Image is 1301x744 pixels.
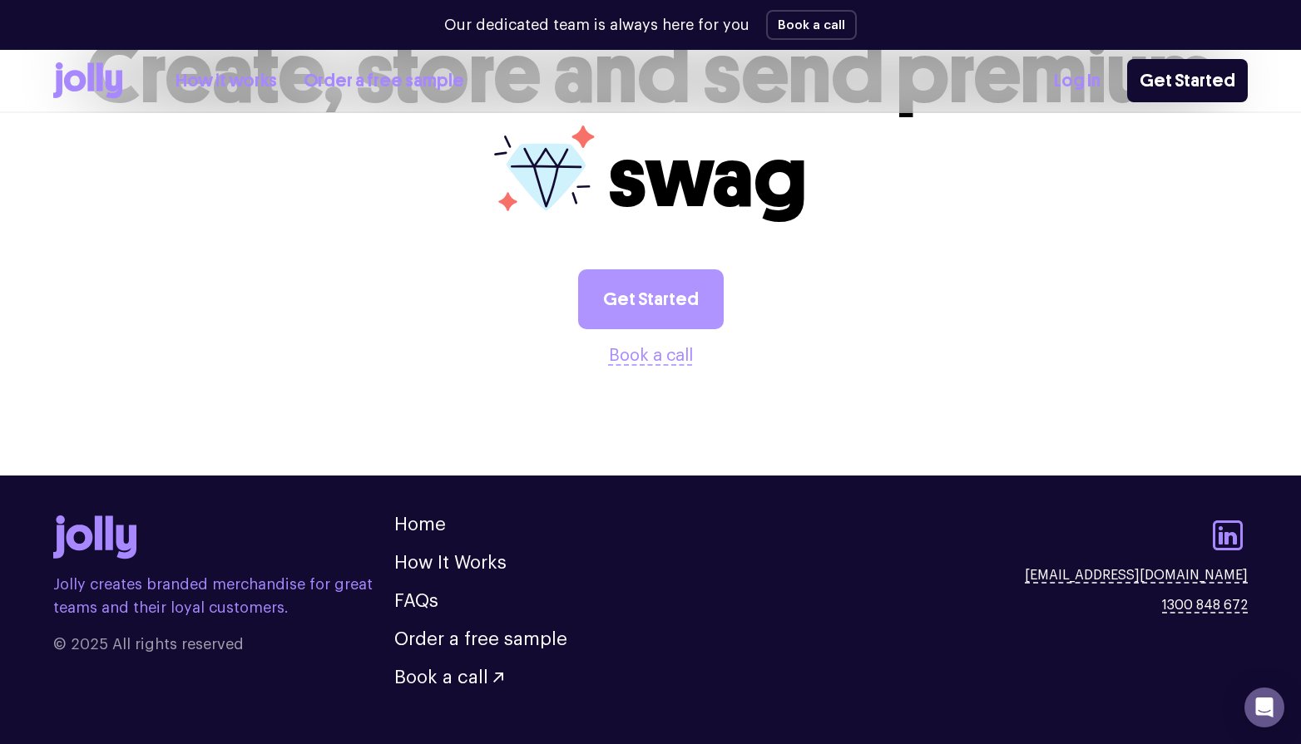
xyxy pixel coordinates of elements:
span: Book a call [394,668,488,687]
button: Book a call [394,668,503,687]
a: Log In [1054,67,1101,95]
button: Book a call [766,10,857,40]
a: Get Started [1127,59,1248,102]
span: Create, store and send premium [87,23,1215,124]
span: swag [608,127,807,228]
a: Order a free sample [394,630,567,648]
a: How it works [176,67,277,95]
p: Jolly creates branded merchandise for great teams and their loyal customers. [53,573,394,619]
a: Get Started [578,269,724,329]
a: [EMAIL_ADDRESS][DOMAIN_NAME] [1025,565,1248,585]
a: FAQs [394,592,438,610]
a: Home [394,515,446,534]
a: How It Works [394,554,507,572]
span: © 2025 All rights reserved [53,633,394,656]
button: Book a call [609,342,693,369]
a: 1300 848 672 [1162,595,1248,615]
div: Open Intercom Messenger [1244,687,1284,727]
p: Our dedicated team is always here for you [444,14,749,37]
a: Order a free sample [304,67,464,95]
